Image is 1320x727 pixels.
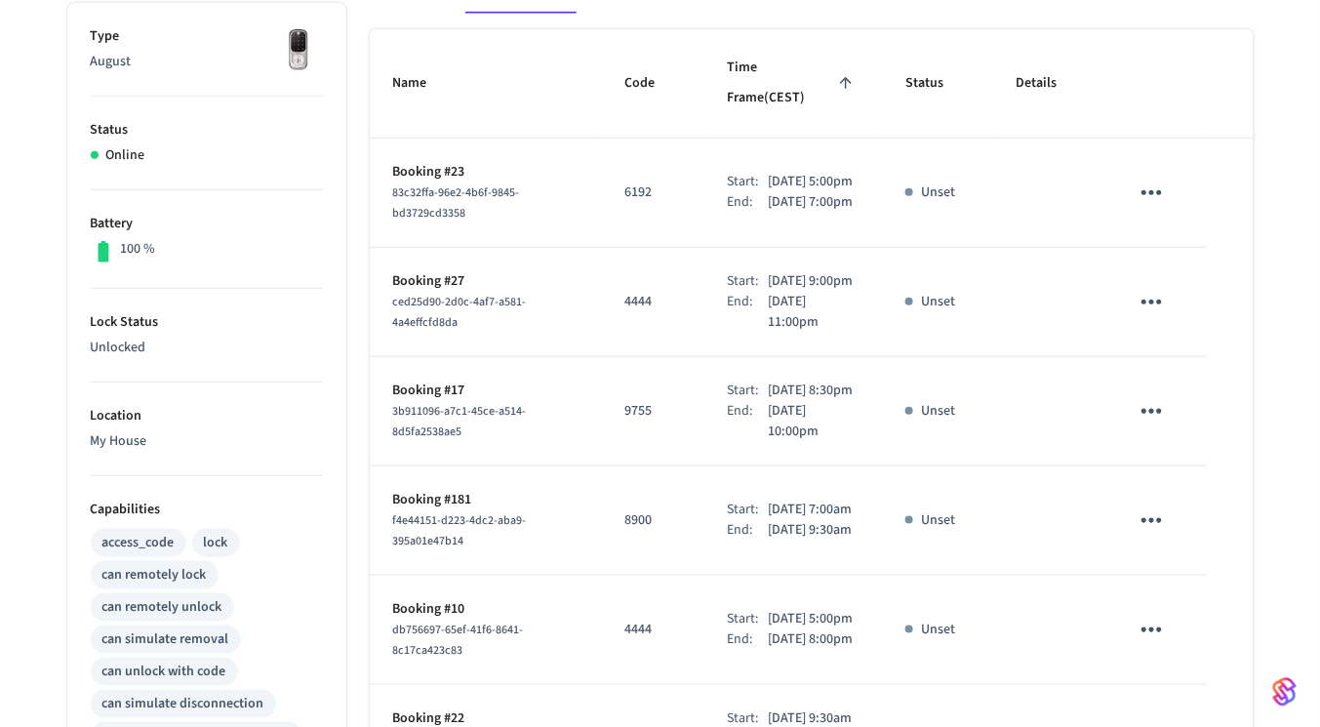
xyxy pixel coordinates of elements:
p: Booking #181 [393,490,579,510]
p: [DATE] 9:00pm [768,271,853,292]
p: 8900 [624,510,680,531]
div: Start: [727,500,768,520]
p: Type [91,26,323,47]
p: 4444 [624,292,680,312]
div: Start: [727,609,768,629]
p: Unset [921,620,955,640]
p: Booking #17 [393,381,579,401]
p: Unset [921,182,955,203]
div: access_code [102,533,175,553]
p: 9755 [624,401,680,422]
p: Unset [921,292,955,312]
p: August [91,52,323,72]
p: Unlocked [91,338,323,358]
p: Battery [91,214,323,234]
img: Yale Assure Touchscreen Wifi Smart Lock, Satin Nickel, Front [274,26,323,75]
div: Start: [727,172,768,192]
div: can remotely unlock [102,597,222,618]
div: End: [727,520,768,541]
span: Status [905,68,969,99]
p: Capabilities [91,500,323,520]
div: End: [727,192,768,213]
p: [DATE] 5:00pm [768,172,853,192]
div: can unlock with code [102,662,226,682]
div: lock [204,533,228,553]
div: can simulate disconnection [102,694,264,714]
p: [DATE] 7:00pm [768,192,853,213]
p: [DATE] 11:00pm [768,292,859,333]
span: f4e44151-d223-4dc2-aba9-395a01e47b14 [393,512,527,549]
p: Unset [921,401,955,422]
span: Code [624,68,680,99]
p: Unset [921,510,955,531]
p: [DATE] 5:00pm [768,609,853,629]
p: [DATE] 10:00pm [768,401,859,442]
p: Lock Status [91,312,323,333]
span: Name [393,68,453,99]
p: 4444 [624,620,680,640]
div: End: [727,401,768,442]
p: Status [91,120,323,141]
img: SeamLogoGradient.69752ec5.svg [1273,676,1297,707]
div: End: [727,629,768,650]
span: Time Frame(CEST) [727,53,859,114]
p: [DATE] 8:30pm [768,381,853,401]
div: can simulate removal [102,629,229,650]
span: Details [1016,68,1082,99]
span: 3b911096-a7c1-45ce-a514-8d5fa2538ae5 [393,403,527,440]
p: Booking #27 [393,271,579,292]
span: 83c32ffa-96e2-4b6f-9845-bd3729cd3358 [393,184,520,222]
span: ced25d90-2d0c-4af7-a581-4a4effcfd8da [393,294,527,331]
p: 6192 [624,182,680,203]
p: 100 % [120,239,155,260]
p: My House [91,431,323,452]
div: End: [727,292,768,333]
p: [DATE] 7:00am [768,500,852,520]
div: Start: [727,381,768,401]
p: Location [91,406,323,426]
p: Online [106,145,145,166]
p: Booking #10 [393,599,579,620]
p: [DATE] 8:00pm [768,629,853,650]
div: Start: [727,271,768,292]
div: can remotely lock [102,565,207,586]
p: [DATE] 9:30am [768,520,852,541]
p: Booking #23 [393,162,579,182]
span: db756697-65ef-41f6-8641-8c17ca423c83 [393,622,524,659]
